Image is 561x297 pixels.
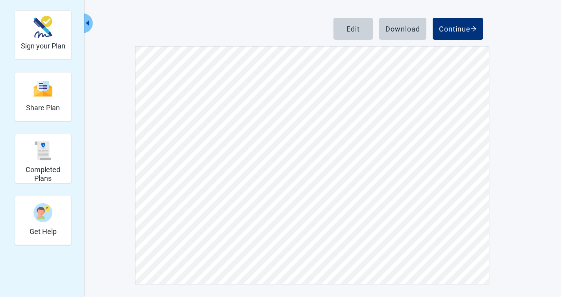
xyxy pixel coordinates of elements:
div: Sign your Plan [15,10,72,59]
div: Completed Plans [15,134,72,183]
div: Edit [346,25,360,33]
div: Share Plan [15,72,72,121]
button: Continue arrow-right [433,18,483,40]
button: Download [379,18,426,40]
h2: Get Help [30,227,57,236]
h2: Share Plan [26,104,60,112]
div: Get Help [15,196,72,245]
img: person-question-x68TBcxA.svg [33,203,52,222]
img: svg%3e [33,80,52,97]
h2: Sign your Plan [21,42,65,50]
span: arrow-right [470,26,477,32]
div: Download [385,25,420,33]
img: make_plan_official-CpYJDfBD.svg [33,16,52,38]
img: svg%3e [33,141,52,160]
button: Edit [333,18,373,40]
button: Collapse menu [83,13,93,33]
span: caret-left [84,19,91,27]
h2: Completed Plans [18,165,68,182]
div: Continue [439,25,477,33]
